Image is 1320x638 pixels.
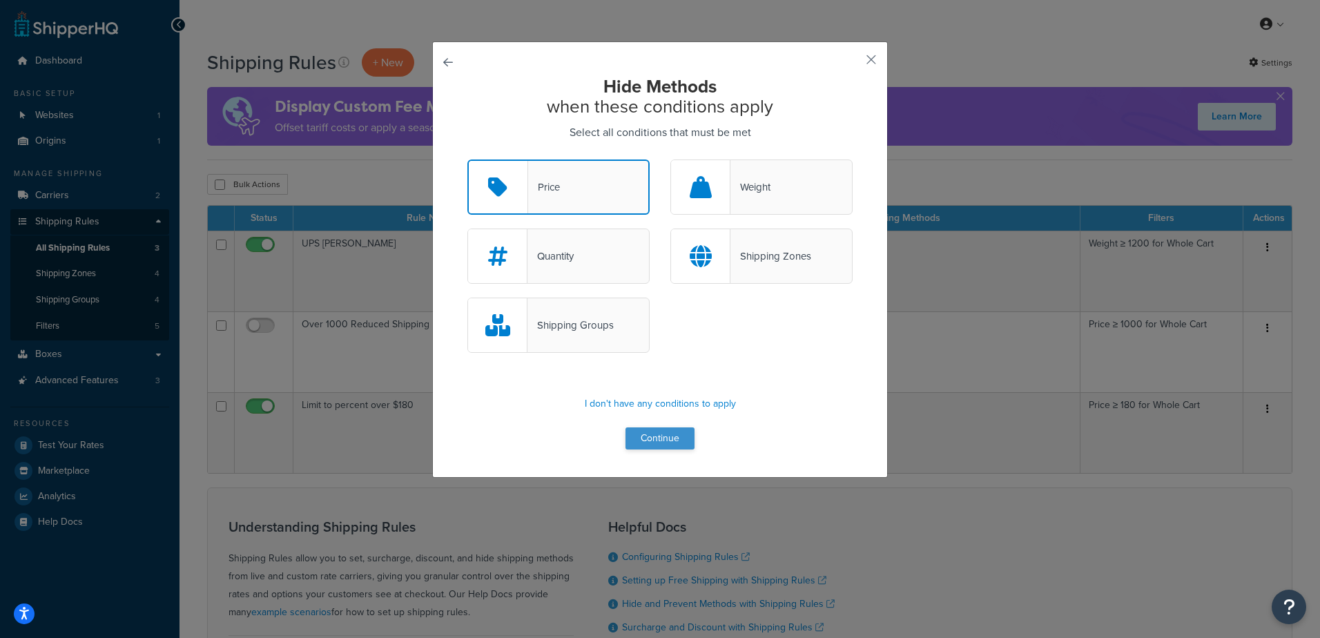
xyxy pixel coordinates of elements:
[730,246,811,266] div: Shipping Zones
[527,246,574,266] div: Quantity
[625,427,695,449] button: Continue
[1272,590,1306,624] button: Open Resource Center
[603,73,717,99] strong: Hide Methods
[467,123,853,142] p: Select all conditions that must be met
[528,177,560,197] div: Price
[467,394,853,414] p: I don't have any conditions to apply
[467,77,853,116] h2: when these conditions apply
[730,177,770,197] div: Weight
[527,316,614,335] div: Shipping Groups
